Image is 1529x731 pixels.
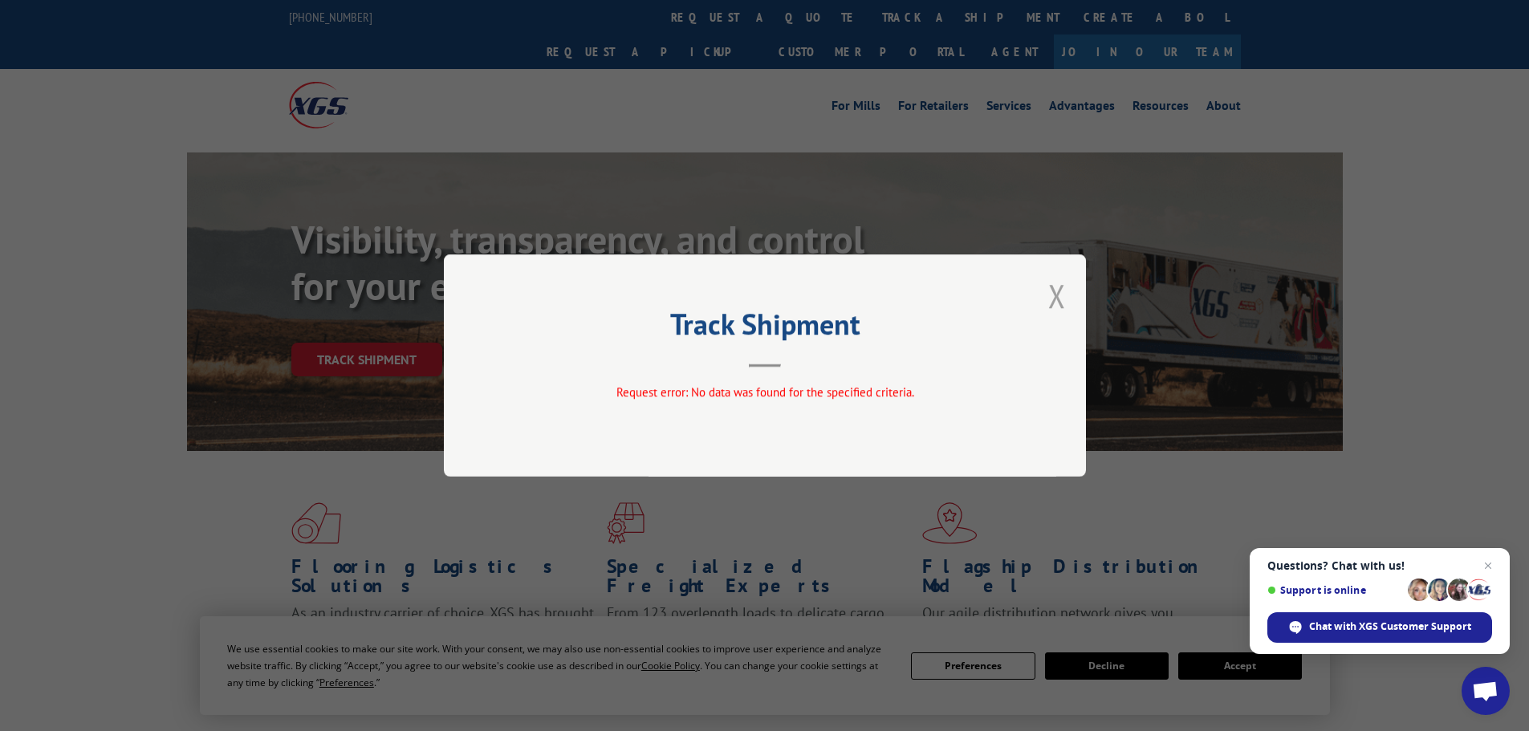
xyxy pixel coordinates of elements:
span: Request error: No data was found for the specified criteria. [616,384,913,400]
span: Questions? Chat with us! [1267,559,1492,572]
button: Close modal [1048,274,1066,317]
span: Chat with XGS Customer Support [1309,619,1471,634]
span: Chat with XGS Customer Support [1267,612,1492,643]
h2: Track Shipment [524,313,1006,343]
span: Support is online [1267,584,1402,596]
a: Open chat [1462,667,1510,715]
